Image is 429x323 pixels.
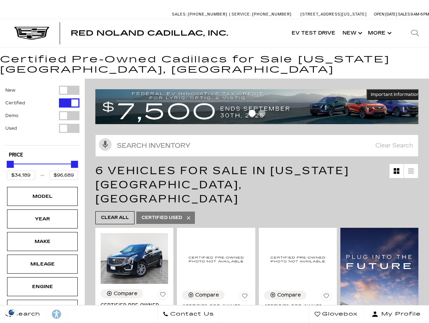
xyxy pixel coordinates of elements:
div: Minimum Price [7,161,14,168]
a: Red Noland Cadillac, Inc. [71,30,228,37]
span: Open [DATE] [374,12,397,17]
button: Save Vehicle [321,291,332,304]
a: Certified Pre-Owned 2022Cadillac XT4 Sport [182,304,250,322]
span: Contact Us [168,309,214,319]
span: 9 AM-6 PM [411,12,429,17]
span: Go to slide 1 [249,110,256,117]
a: EV Test Drive [288,19,339,47]
div: Price [7,158,78,180]
span: Go to slide 2 [258,110,266,117]
span: Red Noland Cadillac, Inc. [71,29,228,37]
div: YearYear [7,209,78,228]
section: Click to Open Cookie Consent Modal [4,309,20,316]
button: Save Vehicle [157,289,168,303]
span: Glovebox [320,309,358,319]
button: Important Information [367,89,424,100]
div: MileageMileage [7,255,78,274]
span: [PHONE_NUMBER] [188,12,227,17]
span: [PHONE_NUMBER] [252,12,292,17]
a: Contact Us [157,305,220,323]
img: 2023 Cadillac CT5 Premium Luxury [264,233,332,285]
label: Used [5,125,17,132]
button: Compare Vehicle [264,291,306,300]
input: Maximum [49,171,78,180]
a: Glovebox [309,305,363,323]
div: ModelModel [7,187,78,206]
span: Clear All [101,213,129,222]
button: More [364,19,394,47]
img: vrp-tax-ending-august-version [95,89,424,124]
div: Make [25,238,60,245]
span: Certified Pre-Owned 2023 [264,304,326,316]
div: EngineEngine [7,277,78,296]
div: MakeMake [7,232,78,251]
span: Important Information [371,92,419,97]
div: Compare [195,292,219,298]
a: Service: [PHONE_NUMBER] [229,12,293,16]
a: [STREET_ADDRESS][US_STATE] [300,12,367,17]
a: New [339,19,364,47]
button: Compare Vehicle [182,291,225,300]
div: ColorColor [7,300,78,319]
button: Save Vehicle [239,291,250,304]
div: Model [25,193,60,200]
input: Minimum [7,171,35,180]
img: Opt-Out Icon [4,309,20,316]
img: 2022 Cadillac XT5 Premium Luxury [101,233,168,284]
span: Service: [232,12,251,17]
label: Certified [5,99,25,106]
span: Certified Pre-Owned 2022 [101,303,163,315]
span: Certified Pre-Owned 2022 [182,304,244,316]
div: Filter by Vehicle Type [5,86,79,145]
span: My Profile [379,309,421,319]
div: Compare [114,291,137,297]
div: Compare [277,292,301,298]
span: Certified Used [142,213,182,222]
div: Year [25,215,60,223]
label: Demo [5,112,18,119]
svg: Click to toggle on voice search [99,138,112,151]
span: 6 Vehicles for Sale in [US_STATE][GEOGRAPHIC_DATA], [GEOGRAPHIC_DATA] [95,164,349,205]
a: Sales: [PHONE_NUMBER] [172,12,229,16]
div: Mileage [25,260,60,268]
input: Search Inventory [95,135,418,157]
label: New [5,87,16,94]
span: Sales: [172,12,187,17]
h5: Price [9,152,76,158]
img: 2022 Cadillac XT4 Sport [182,233,250,285]
div: Maximum Price [71,161,78,168]
img: Cadillac Dark Logo with Cadillac White Text [14,27,49,40]
span: Search [11,309,40,319]
div: Engine [25,283,60,291]
button: Compare Vehicle [101,289,143,298]
button: Open user profile menu [363,305,429,323]
span: Sales: [398,12,411,17]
